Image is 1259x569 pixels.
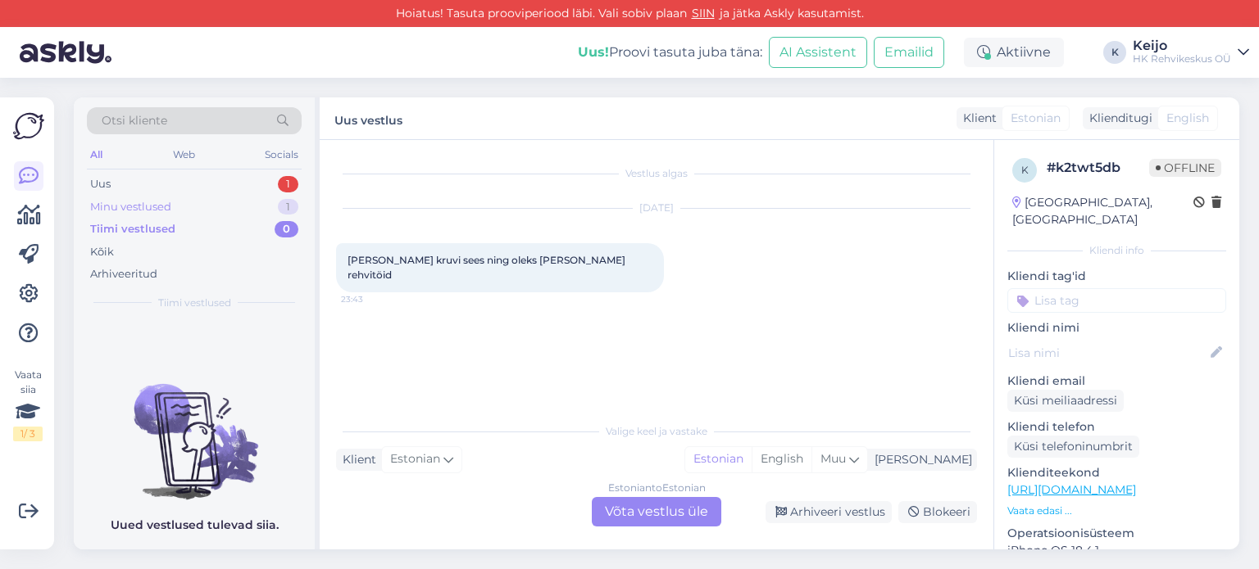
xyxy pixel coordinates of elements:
[1007,373,1226,390] p: Kliendi email
[578,44,609,60] b: Uus!
[608,481,706,495] div: Estonian to Estonian
[1007,504,1226,518] p: Vaata edasi ...
[336,201,977,215] div: [DATE]
[336,451,376,468] div: Klient
[13,111,44,142] img: Askly Logo
[90,221,175,237] div: Tiimi vestlused
[957,110,997,127] div: Klient
[111,517,279,534] p: Uued vestlused tulevad siia.
[336,166,977,181] div: Vestlus algas
[1083,110,1152,127] div: Klienditugi
[278,176,298,192] div: 1
[1007,525,1226,542] p: Operatsioonisüsteem
[90,244,114,260] div: Kõik
[1007,243,1226,258] div: Kliendi info
[158,296,231,310] span: Tiimi vestlused
[687,6,720,20] a: SIIN
[336,424,977,439] div: Valige keel ja vastake
[1021,164,1029,176] span: k
[348,254,628,281] span: [PERSON_NAME] kruvi sees ning oleks [PERSON_NAME] rehvitöid
[1007,288,1226,313] input: Lisa tag
[1007,436,1139,458] div: Küsi telefoninumbrit
[90,199,171,215] div: Minu vestlused
[1047,158,1149,178] div: # k2twt5db
[1007,542,1226,559] p: iPhone OS 18.4.1
[964,38,1064,67] div: Aktiivne
[1007,268,1226,285] p: Kliendi tag'id
[685,447,752,472] div: Estonian
[1012,194,1193,228] div: [GEOGRAPHIC_DATA], [GEOGRAPHIC_DATA]
[334,107,402,129] label: Uus vestlus
[1011,110,1061,127] span: Estonian
[278,199,298,215] div: 1
[87,144,106,165] div: All
[13,368,43,441] div: Vaata siia
[1007,418,1226,436] p: Kliendi telefon
[1133,39,1231,52] div: Keijo
[1166,110,1209,127] span: English
[1007,390,1124,412] div: Küsi meiliaadressi
[170,144,198,165] div: Web
[874,37,944,68] button: Emailid
[275,221,298,237] div: 0
[390,450,440,468] span: Estonian
[578,43,762,62] div: Proovi tasuta juba täna:
[90,176,111,192] div: Uus
[752,447,811,472] div: English
[102,112,167,129] span: Otsi kliente
[1008,344,1207,362] input: Lisa nimi
[261,144,302,165] div: Socials
[898,501,977,523] div: Blokeeri
[1133,39,1249,65] a: KeijoHK Rehvikeskus OÜ
[1007,464,1226,481] p: Klienditeekond
[868,451,972,468] div: [PERSON_NAME]
[13,427,43,441] div: 1 / 3
[1007,319,1226,336] p: Kliendi nimi
[341,293,402,305] span: 23:43
[766,501,892,523] div: Arhiveeri vestlus
[592,497,721,526] div: Võta vestlus üle
[1133,52,1231,65] div: HK Rehvikeskus OÜ
[74,354,315,502] img: No chats
[1103,41,1126,64] div: K
[1007,482,1136,497] a: [URL][DOMAIN_NAME]
[90,266,157,282] div: Arhiveeritud
[769,37,867,68] button: AI Assistent
[1149,159,1221,177] span: Offline
[820,451,846,466] span: Muu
